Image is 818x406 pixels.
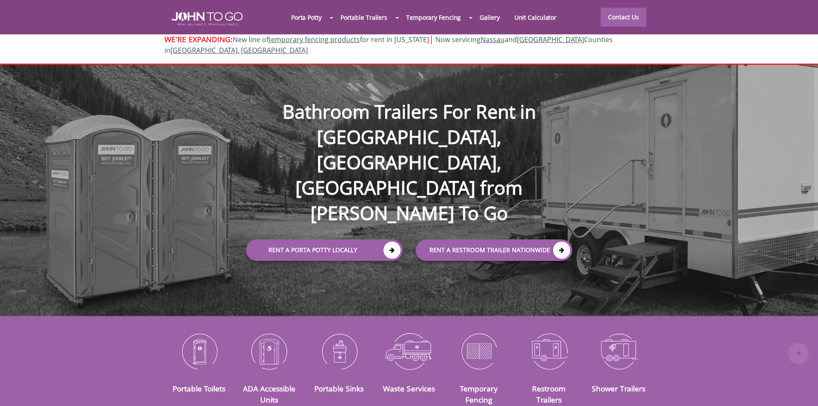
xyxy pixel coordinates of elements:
[284,8,329,27] a: Porta Potty
[314,383,364,394] a: Portable Sinks
[517,35,584,44] a: [GEOGRAPHIC_DATA]
[429,33,434,45] span: |
[170,46,308,55] a: [GEOGRAPHIC_DATA], [GEOGRAPHIC_DATA]
[171,329,228,373] img: Portable-Toilets-icon_N.png
[590,329,648,373] img: Shower-Trailers-icon_N.png
[240,329,298,373] img: ADA-Accessible-Units-icon_N.png
[592,383,645,394] a: Shower Trailers
[268,35,360,44] a: temporary fencing products
[472,8,507,27] a: Gallery
[333,8,395,27] a: Portable Trailers
[480,35,505,44] a: Nassau
[164,35,613,55] span: Now servicing and Counties in
[164,34,233,44] span: WE'RE EXPANDING:
[532,383,566,405] a: Restroom Trailers
[172,12,243,26] img: JOHN to go
[450,329,508,373] img: Temporary-Fencing-cion_N.png
[164,35,613,55] span: New line of for rent in [US_STATE]
[416,240,572,261] a: rent a RESTROOM TRAILER Nationwide
[310,329,368,373] img: Portable-Sinks-icon_N.png
[246,240,403,261] a: Rent a Porta Potty Locally
[507,8,564,27] a: Unit Calculator
[601,8,646,27] a: Contact Us
[383,383,435,394] a: Waste Services
[237,71,581,226] h1: Bathroom Trailers For Rent in [GEOGRAPHIC_DATA], [GEOGRAPHIC_DATA], [GEOGRAPHIC_DATA] from [PERSO...
[460,383,498,405] a: Temporary Fencing
[399,8,468,27] a: Temporary Fencing
[380,329,438,373] img: Waste-Services-icon_N.png
[173,383,225,394] a: Portable Toilets
[243,383,295,405] a: ADA Accessible Units
[520,329,578,373] img: Restroom-Trailers-icon_N.png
